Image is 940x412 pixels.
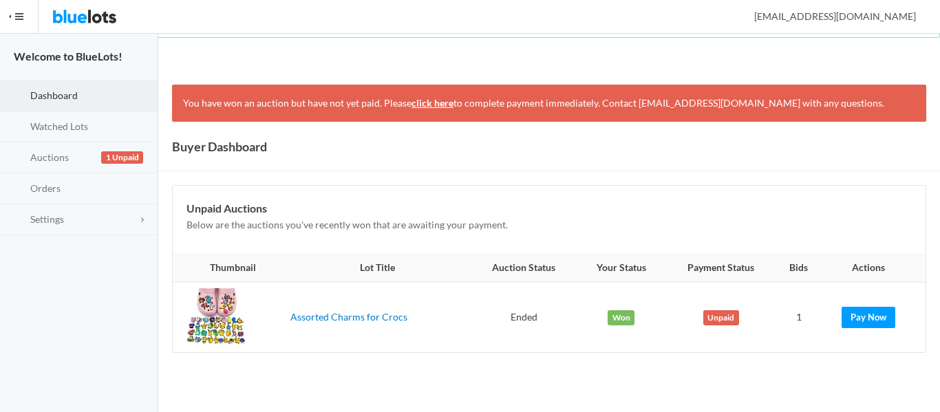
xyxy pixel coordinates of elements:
[290,311,407,323] a: Assorted Charms for Crocs
[101,151,143,164] span: 1 Unpaid
[183,96,915,111] p: You have won an auction but have not yet paid. Please to complete payment immediately. Contact [E...
[412,97,453,109] a: click here
[285,254,470,282] th: Lot Title
[842,307,895,328] a: Pay Now
[30,182,61,194] span: Orders
[703,310,739,325] span: Unpaid
[577,254,665,282] th: Your Status
[186,202,267,215] b: Unpaid Auctions
[30,89,78,101] span: Dashboard
[778,254,820,282] th: Bids
[186,217,912,233] p: Below are the auctions you've recently won that are awaiting your payment.
[14,50,122,63] strong: Welcome to BlueLots!
[739,10,916,22] span: [EMAIL_ADDRESS][DOMAIN_NAME]
[30,213,64,225] span: Settings
[820,254,926,282] th: Actions
[778,282,820,352] td: 1
[30,151,69,163] span: Auctions
[665,254,777,282] th: Payment Status
[172,136,267,157] h1: Buyer Dashboard
[608,310,634,325] span: Won
[470,282,577,352] td: Ended
[173,254,285,282] th: Thumbnail
[470,254,577,282] th: Auction Status
[30,120,88,132] span: Watched Lots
